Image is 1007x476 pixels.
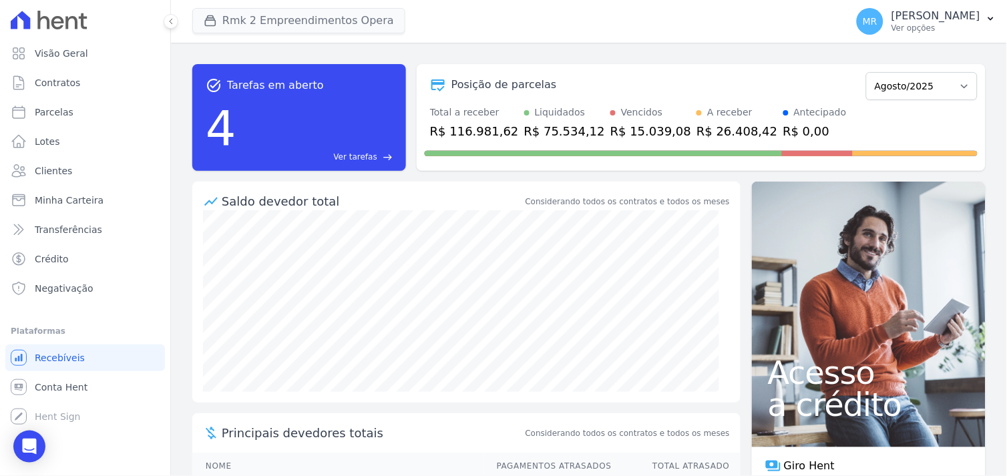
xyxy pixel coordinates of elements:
span: Ver tarefas [334,151,377,163]
div: R$ 15.039,08 [610,122,691,140]
a: Minha Carteira [5,187,165,214]
a: Contratos [5,69,165,96]
span: Contratos [35,76,80,89]
div: R$ 0,00 [783,122,847,140]
div: R$ 75.534,12 [524,122,605,140]
a: Transferências [5,216,165,243]
button: MR [PERSON_NAME] Ver opções [846,3,1007,40]
span: Principais devedores totais [222,424,523,442]
div: Open Intercom Messenger [13,431,45,463]
a: Visão Geral [5,40,165,67]
span: Minha Carteira [35,194,104,207]
span: Conta Hent [35,381,87,394]
a: Recebíveis [5,344,165,371]
span: Lotes [35,135,60,148]
span: a crédito [768,389,970,421]
button: Rmk 2 Empreendimentos Opera [192,8,405,33]
span: Parcelas [35,105,73,119]
div: Total a receber [430,105,519,120]
a: Parcelas [5,99,165,126]
span: east [383,152,393,162]
span: Recebíveis [35,351,85,365]
a: Conta Hent [5,374,165,401]
div: Considerando todos os contratos e todos os meses [526,196,730,208]
span: Acesso [768,356,970,389]
div: Saldo devedor total [222,192,523,210]
div: A receber [707,105,753,120]
div: R$ 26.408,42 [696,122,777,140]
div: 4 [206,93,236,163]
a: Ver tarefas east [242,151,393,163]
a: Lotes [5,128,165,155]
span: Visão Geral [35,47,88,60]
p: Ver opções [891,23,980,33]
a: Clientes [5,158,165,184]
a: Crédito [5,246,165,272]
span: task_alt [206,77,222,93]
span: Transferências [35,223,102,236]
div: R$ 116.981,62 [430,122,519,140]
div: Liquidados [535,105,586,120]
span: MR [863,17,877,26]
span: Giro Hent [784,458,835,474]
div: Vencidos [621,105,662,120]
span: Clientes [35,164,72,178]
div: Antecipado [794,105,847,120]
span: Considerando todos os contratos e todos os meses [526,427,730,439]
p: [PERSON_NAME] [891,9,980,23]
a: Negativação [5,275,165,302]
span: Tarefas em aberto [227,77,324,93]
div: Posição de parcelas [451,77,557,93]
div: Plataformas [11,323,160,339]
span: Negativação [35,282,93,295]
span: Crédito [35,252,69,266]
